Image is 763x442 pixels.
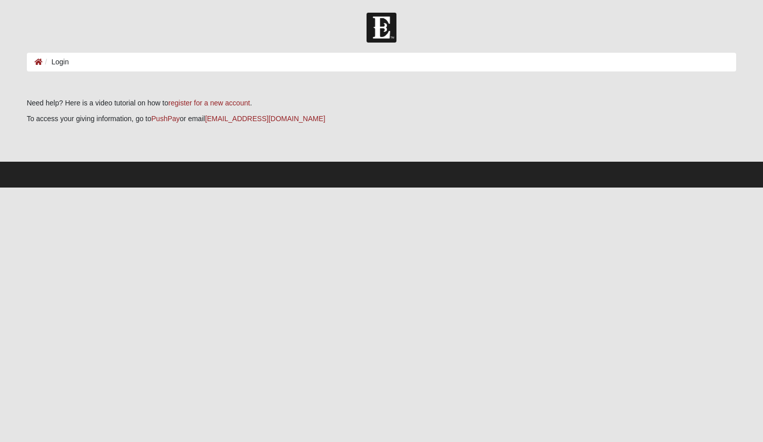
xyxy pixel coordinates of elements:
a: [EMAIL_ADDRESS][DOMAIN_NAME] [205,115,325,123]
li: Login [43,57,69,67]
p: Need help? Here is a video tutorial on how to . [27,98,737,108]
p: To access your giving information, go to or email [27,114,737,124]
img: Church of Eleven22 Logo [367,13,396,43]
a: PushPay [152,115,180,123]
a: register for a new account [168,99,250,107]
